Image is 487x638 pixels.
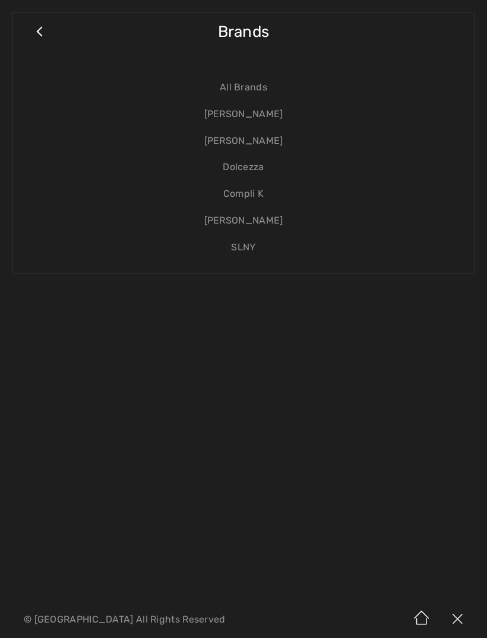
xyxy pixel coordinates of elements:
img: X [439,601,475,638]
span: Brands [218,11,270,53]
a: SLNY [24,234,463,261]
a: All Brands [24,74,463,101]
a: [PERSON_NAME] [24,208,463,234]
p: © [GEOGRAPHIC_DATA] All Rights Reserved [24,615,287,624]
a: [PERSON_NAME] [24,101,463,128]
img: Home [404,601,439,638]
a: Dolcezza [24,154,463,181]
a: Compli K [24,181,463,208]
a: [PERSON_NAME] [24,128,463,155]
span: Chat [28,8,52,19]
